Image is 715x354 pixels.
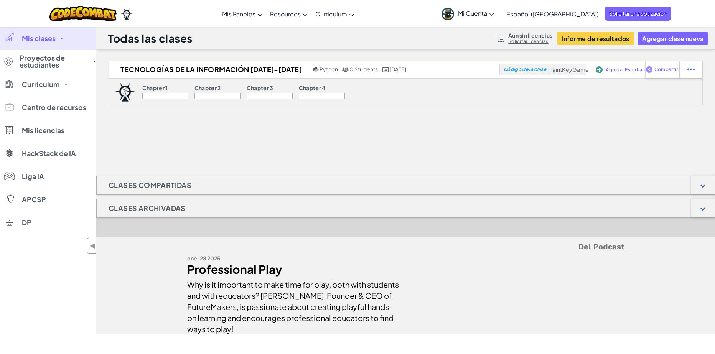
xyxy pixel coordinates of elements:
span: HackStack de IA [22,150,76,157]
span: Mis clases [22,35,56,42]
p: Chapter 4 [299,85,326,91]
span: Resources [270,10,301,18]
p: Chapter 2 [194,85,221,91]
span: 0 Students [349,66,378,72]
a: Curriculum [311,3,358,24]
a: Solicitar una cotización [605,7,671,21]
span: Mis licencias [22,127,64,134]
a: Solicitar licencias [508,38,552,44]
img: calendar.svg [382,67,389,72]
span: Agregar Estudiantes [606,68,652,72]
p: Chapter 1 [142,85,168,91]
img: Ozaria [120,8,133,20]
img: IconStudentEllipsis.svg [687,66,695,73]
span: Curriculum [22,81,60,88]
span: PaintKeyGame [549,66,589,73]
div: Professional Play [187,264,400,275]
span: Compartir [654,67,678,72]
h1: Todas las clases [108,31,193,46]
a: Resources [266,3,311,24]
img: CodeCombat logo [49,6,117,21]
span: Liga IA [22,173,44,180]
span: [DATE] [390,66,406,72]
h1: Clases compartidas [97,176,203,195]
span: Mis Paneles [222,10,255,18]
a: Español ([GEOGRAPHIC_DATA]) [502,3,603,24]
img: python.png [313,67,319,72]
span: Python [320,66,338,72]
h2: Tecnologías de la Información [DATE]-[DATE] [109,64,311,75]
span: Mi Cuenta [458,9,494,17]
div: ene. 28 2025 [187,253,400,264]
button: Agregar clase nueva [638,32,708,45]
span: Centro de recursos [22,104,86,111]
img: MultipleUsers.png [342,67,349,72]
img: logo [115,82,135,102]
span: Curriculum [315,10,347,18]
p: Chapter 3 [247,85,273,91]
h1: Clases Archivadas [97,199,198,218]
a: Tecnologías de la Información [DATE]-[DATE] Python 0 Students [DATE] [109,64,499,75]
h5: Del Podcast [187,241,624,253]
span: ◀ [89,240,96,251]
img: IconAddStudents.svg [596,66,603,73]
a: Mis Paneles [218,3,266,24]
span: Código de la clase [504,67,546,72]
span: Proyectos de estudiantes [20,54,88,68]
button: Informe de resultados [557,32,634,45]
a: Mi Cuenta [438,2,498,26]
img: IconShare_Purple.svg [646,66,653,73]
img: avatar [442,8,454,20]
span: Aún sin licencias [508,32,552,38]
span: Español ([GEOGRAPHIC_DATA]) [506,10,599,18]
div: Why is it important to make time for play, both with students and with educators? [PERSON_NAME], ... [187,275,400,334]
